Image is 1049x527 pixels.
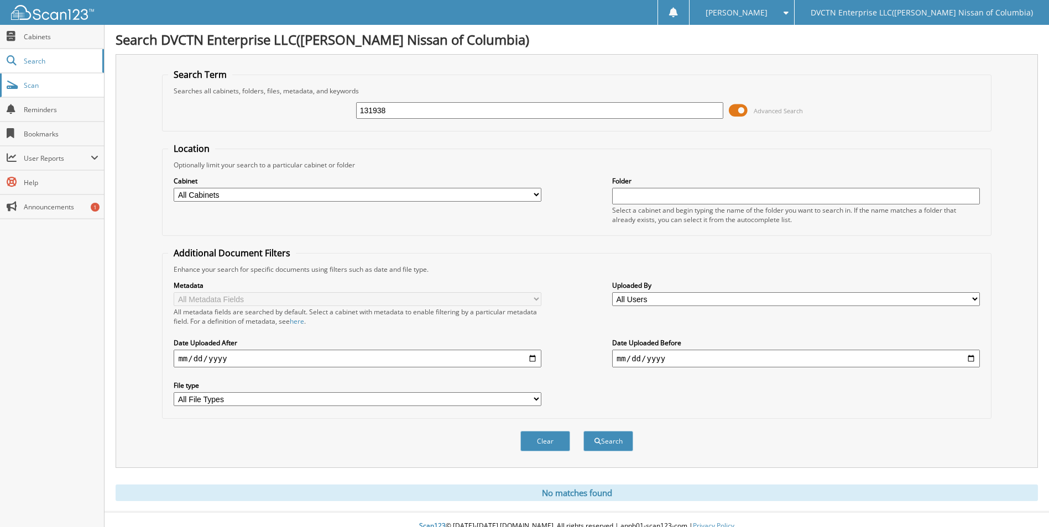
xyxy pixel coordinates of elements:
img: scan123-logo-white.svg [11,5,94,20]
legend: Location [168,143,215,155]
div: Searches all cabinets, folders, files, metadata, and keywords [168,86,985,96]
h1: Search DVCTN Enterprise LLC([PERSON_NAME] Nissan of Columbia) [116,30,1038,49]
label: Date Uploaded Before [612,338,980,347]
span: Bookmarks [24,129,98,139]
label: Cabinet [174,176,541,186]
legend: Additional Document Filters [168,247,296,259]
span: Advanced Search [754,107,803,115]
span: DVCTN Enterprise LLC([PERSON_NAME] Nissan of Columbia) [811,9,1033,16]
span: [PERSON_NAME] [706,9,768,16]
button: Clear [520,431,570,451]
span: Scan [24,81,98,90]
span: Cabinets [24,32,98,41]
span: Announcements [24,202,98,212]
span: User Reports [24,154,91,163]
div: No matches found [116,484,1038,501]
div: Optionally limit your search to a particular cabinet or folder [168,160,985,170]
label: Metadata [174,281,541,290]
input: end [612,350,980,367]
div: 1 [91,203,100,212]
div: Enhance your search for specific documents using filters such as date and file type. [168,265,985,274]
span: Help [24,178,98,187]
div: All metadata fields are searched by default. Select a cabinet with metadata to enable filtering b... [174,307,541,326]
label: Uploaded By [612,281,980,290]
input: start [174,350,541,367]
div: Select a cabinet and begin typing the name of the folder you want to search in. If the name match... [612,205,980,224]
label: File type [174,381,541,390]
legend: Search Term [168,68,232,81]
label: Date Uploaded After [174,338,541,347]
span: Search [24,56,97,66]
label: Folder [612,176,980,186]
span: Reminders [24,105,98,114]
a: here [290,317,304,326]
button: Search [583,431,633,451]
